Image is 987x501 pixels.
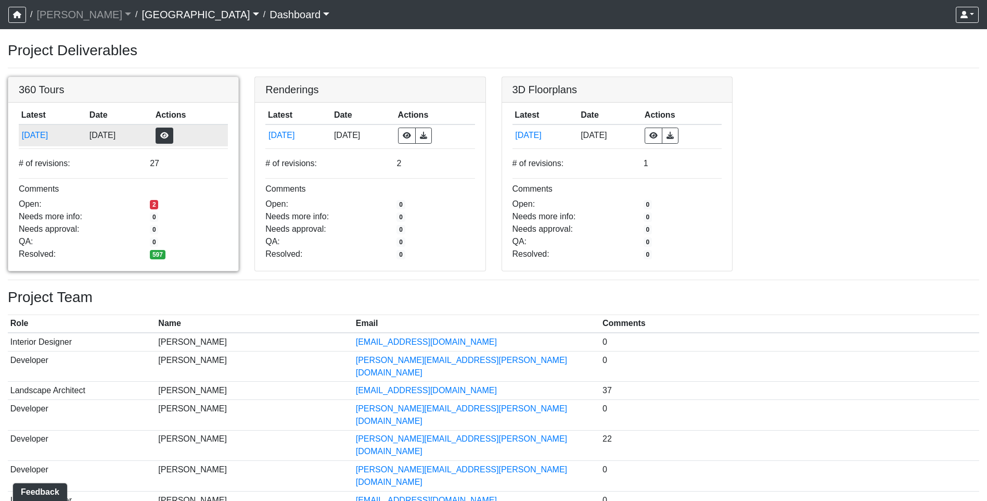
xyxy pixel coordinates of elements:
[265,124,331,146] td: avFcituVdTN5TeZw4YvRD7
[8,399,156,430] td: Developer
[512,124,579,146] td: m6gPHqeE6DJAjJqz47tRiF
[268,129,329,142] button: [DATE]
[156,382,353,400] td: [PERSON_NAME]
[600,315,979,333] th: Comments
[8,42,979,59] h3: Project Deliverables
[356,337,497,346] a: [EMAIL_ADDRESS][DOMAIN_NAME]
[8,430,156,461] td: Developer
[600,461,979,492] td: 0
[356,404,567,425] a: [PERSON_NAME][EMAIL_ADDRESS][PERSON_NAME][DOMAIN_NAME]
[19,124,87,146] td: 93VtKPcPFWh8z7vX4wXbQP
[600,430,979,461] td: 22
[156,461,353,492] td: [PERSON_NAME]
[600,333,979,351] td: 0
[26,4,36,25] span: /
[600,351,979,382] td: 0
[356,434,567,456] a: [PERSON_NAME][EMAIL_ADDRESS][PERSON_NAME][DOMAIN_NAME]
[356,386,497,395] a: [EMAIL_ADDRESS][DOMAIN_NAME]
[356,356,567,377] a: [PERSON_NAME][EMAIL_ADDRESS][PERSON_NAME][DOMAIN_NAME]
[8,461,156,492] td: Developer
[8,351,156,382] td: Developer
[156,351,353,382] td: [PERSON_NAME]
[21,129,84,142] button: [DATE]
[142,4,259,25] a: [GEOGRAPHIC_DATA]
[515,129,575,142] button: [DATE]
[8,333,156,351] td: Interior Designer
[600,382,979,400] td: 37
[356,465,567,486] a: [PERSON_NAME][EMAIL_ADDRESS][PERSON_NAME][DOMAIN_NAME]
[156,430,353,461] td: [PERSON_NAME]
[8,382,156,400] td: Landscape Architect
[36,4,131,25] a: [PERSON_NAME]
[259,4,270,25] span: /
[8,480,69,501] iframe: Ybug feedback widget
[156,315,353,333] th: Name
[600,399,979,430] td: 0
[353,315,600,333] th: Email
[131,4,142,25] span: /
[156,399,353,430] td: [PERSON_NAME]
[156,333,353,351] td: [PERSON_NAME]
[8,315,156,333] th: Role
[270,4,329,25] a: Dashboard
[8,289,979,306] h3: Project Team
